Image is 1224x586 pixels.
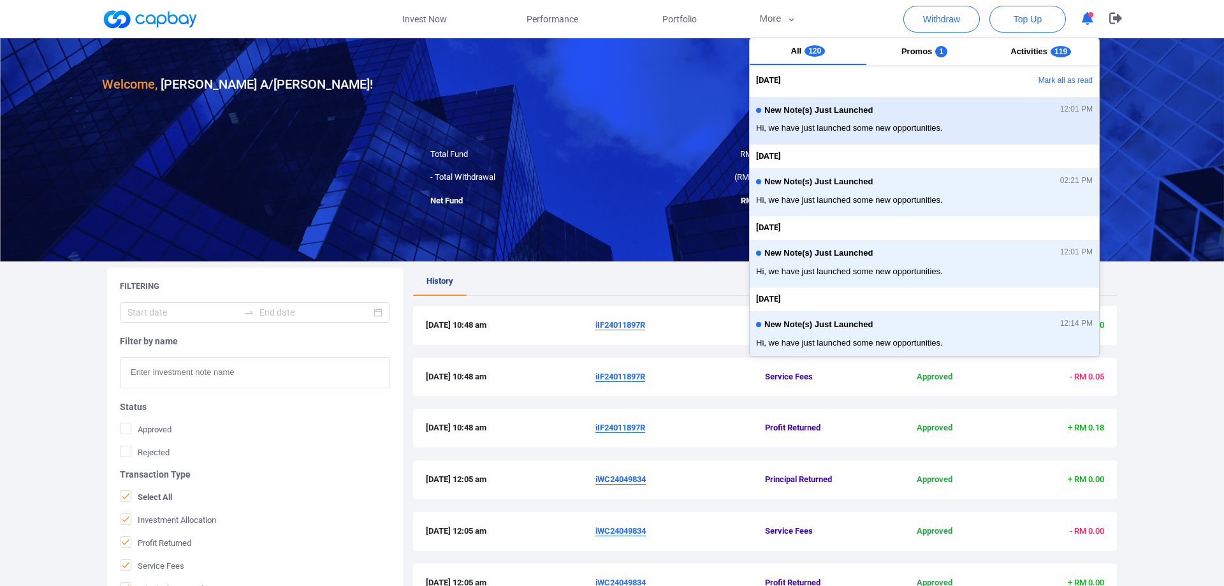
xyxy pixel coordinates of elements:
span: New Note(s) Just Launched [764,106,873,115]
span: Approved [878,370,991,384]
u: iIF24011897R [595,372,645,381]
span: New Note(s) Just Launched [764,320,873,330]
button: New Note(s) Just Launched12:01 PMHi, we have just launched some new opportunities. [750,240,1099,288]
span: Hi, we have just launched some new opportunities. [756,194,1093,207]
span: Profit Returned [765,421,878,435]
h5: Filter by name [120,335,390,347]
span: + RM 0.18 [1068,423,1104,432]
span: [DATE] 10:48 am [426,421,595,435]
span: [DATE] 10:48 am [426,319,595,332]
span: 119 [1051,46,1071,57]
div: Total Fund [421,148,612,161]
span: Service Fees [120,559,184,572]
span: 12:01 PM [1060,248,1093,257]
span: 1 [935,46,947,57]
span: [DATE] 10:48 am [426,370,595,384]
span: Profit Returned [120,536,191,549]
u: iIF24011897R [595,320,645,330]
span: [DATE] [756,293,781,306]
span: [DATE] [756,150,781,163]
span: Hi, we have just launched some new opportunities. [756,122,1093,135]
span: Activities [1010,47,1047,56]
span: + RM 0.00 [1068,474,1104,484]
h3: [PERSON_NAME] A/[PERSON_NAME] ! [102,74,373,94]
span: 12:14 PM [1060,319,1093,328]
span: Approved [878,421,991,435]
span: 12:01 PM [1060,105,1093,114]
span: Approved [878,473,991,487]
span: 120 [805,45,825,57]
span: RM 200,000.00 [740,149,794,159]
input: Start date [127,305,239,319]
span: New Note(s) Just Launched [764,249,873,258]
span: [DATE] 12:05 am [426,525,595,538]
span: Principal Returned [765,473,878,487]
span: Service Fees [765,525,878,538]
input: Enter investment note name [120,357,390,388]
span: Hi, we have just launched some new opportunities. [756,337,1093,349]
h5: Status [120,401,390,413]
span: Portfolio [662,12,697,26]
span: All [791,46,802,55]
span: -RM 23,100.00 [741,196,794,205]
span: Promos [901,47,932,56]
span: Top Up [1014,13,1042,26]
span: Rejected [120,446,170,458]
h5: Transaction Type [120,469,390,480]
span: 02:21 PM [1060,177,1093,186]
button: All120 [750,38,866,65]
button: New Note(s) Just Launched12:14 PMHi, we have just launched some new opportunities. [750,311,1099,359]
button: Promos1 [866,38,983,65]
span: - RM 0.00 [1070,526,1104,536]
span: Investment Allocation [120,513,216,526]
button: Mark all as read [962,70,1099,92]
span: Approved [878,525,991,538]
span: [DATE] [756,221,781,235]
span: [DATE] 12:05 am [426,473,595,487]
span: RM 223,100.00 [737,172,790,182]
span: Service Fees [765,370,878,384]
button: New Note(s) Just Launched12:01 PMHi, we have just launched some new opportunities. [750,97,1099,145]
u: iIF24011897R [595,423,645,432]
div: - Total Withdrawal [421,171,612,184]
span: - RM 0.05 [1070,372,1104,381]
span: New Note(s) Just Launched [764,177,873,187]
span: Performance [527,12,578,26]
button: Top Up [989,6,1066,33]
span: to [244,307,254,318]
button: Activities119 [982,38,1099,65]
button: New Note(s) Just Launched02:21 PMHi, we have just launched some new opportunities. [750,168,1099,216]
input: End date [259,305,371,319]
span: [DATE] [756,74,781,87]
span: swap-right [244,307,254,318]
u: iWC24049834 [595,474,646,484]
span: Approved [120,423,171,436]
span: Hi, we have just launched some new opportunities. [756,265,1093,278]
span: Welcome, [102,77,157,92]
div: ( ) [612,171,803,184]
button: Withdraw [903,6,980,33]
div: Net Fund [421,194,612,208]
span: History [426,276,453,286]
span: Select All [120,490,172,503]
u: iWC24049834 [595,526,646,536]
h5: Filtering [120,281,159,292]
